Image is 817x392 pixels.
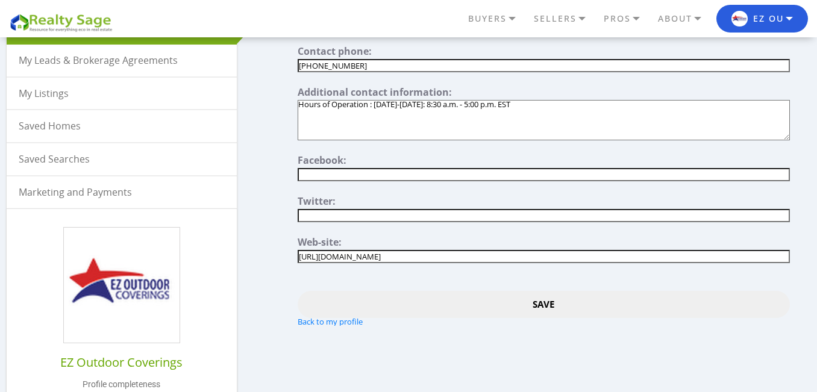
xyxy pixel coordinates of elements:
[601,8,655,29] a: PROS
[7,143,237,175] a: Saved Searches
[298,100,789,140] textarea: Hours of Operation : [DATE]-[DATE]: 8:30 a.m. - 5:00 p.m. EST
[716,5,808,33] button: RS user logo EZ Ou
[25,355,219,370] h6: EZ Outdoor Coverings
[298,237,789,250] div: Web-site:
[9,12,117,33] img: REALTY SAGE
[7,45,237,76] a: My Leads & Brokerage Agreements
[7,176,237,208] a: Marketing and Payments
[655,8,716,29] a: ABOUT
[7,78,237,110] a: My Listings
[298,196,789,209] div: Twitter:
[25,379,219,391] p: Profile completeness
[298,87,789,100] div: Additional contact information:
[7,110,237,142] a: Saved Homes
[298,155,789,168] div: Facebook:
[531,8,601,29] a: SELLERS
[298,291,789,318] input: Save
[465,8,531,29] a: BUYERS
[298,46,789,59] div: Contact phone:
[298,316,363,327] a: Back to my profile
[731,11,748,27] img: RS user logo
